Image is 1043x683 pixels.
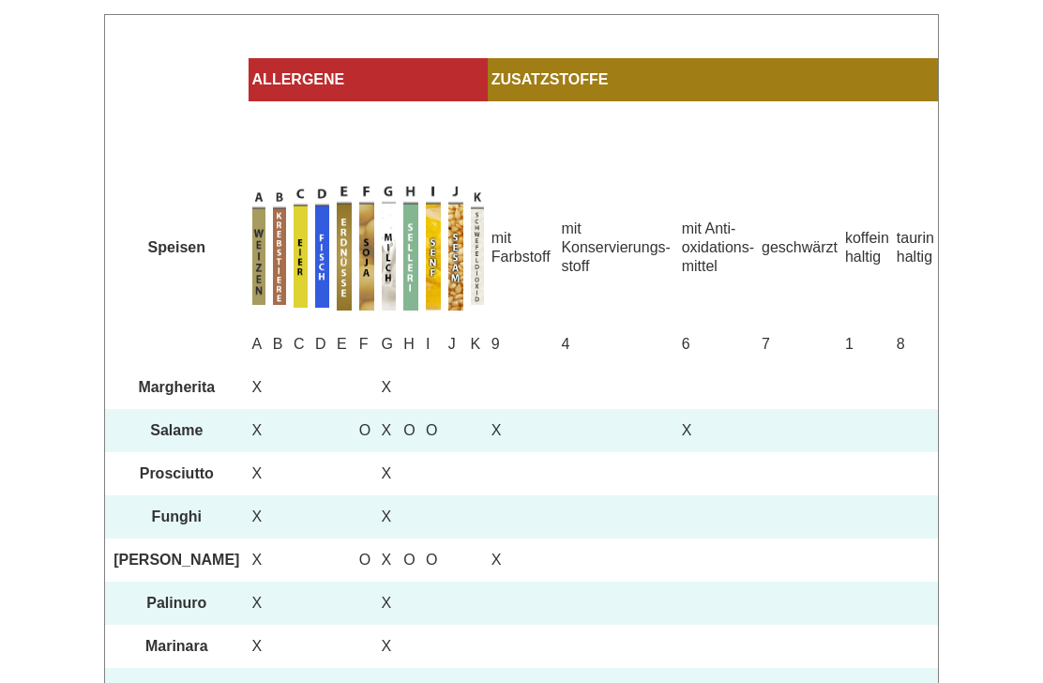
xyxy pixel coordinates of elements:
[378,582,401,625] td: X
[400,539,422,582] td: O
[678,323,758,366] td: 6
[400,409,422,452] td: O
[400,323,422,366] td: H
[488,323,558,366] td: 9
[893,323,939,366] td: 8
[378,323,401,366] td: G
[249,366,269,409] td: X
[557,323,677,366] td: 4
[488,58,939,101] td: ZUSATZSTOFFE
[557,172,677,323] td: mit Konservierungs- stoff
[333,323,355,366] td: E
[269,323,290,366] td: B
[422,323,445,366] td: I
[105,539,249,582] th: [PERSON_NAME]
[378,452,401,495] td: X
[488,409,558,452] td: X
[378,539,401,582] td: X
[311,323,333,366] td: D
[841,323,893,366] td: 1
[355,539,378,582] td: O
[841,172,893,323] td: koffein haltig
[105,495,249,539] th: Funghi
[758,172,841,323] td: geschwärzt
[290,323,311,366] td: C
[488,172,558,323] td: mit Farbstoff
[249,495,269,539] td: X
[105,625,249,668] th: Marinara
[249,452,269,495] td: X
[249,323,269,366] td: A
[249,409,269,452] td: X
[355,323,378,366] td: F
[378,409,401,452] td: X
[422,539,445,582] td: O
[105,582,249,625] th: Palinuro
[105,172,249,323] th: Speisen
[893,172,939,323] td: taurin haltig
[678,409,758,452] td: X
[249,539,269,582] td: X
[422,409,445,452] td: O
[249,58,488,101] td: ALLERGENE
[105,452,249,495] th: Prosciutto
[378,625,401,668] td: X
[467,323,488,366] td: K
[378,495,401,539] td: X
[105,409,249,452] th: Salame
[758,323,841,366] td: 7
[249,582,269,625] td: X
[678,172,758,323] td: mit Anti- oxidations- mittel
[378,366,401,409] td: X
[105,366,249,409] th: Margherita
[249,625,269,668] td: X
[488,539,558,582] td: X
[445,323,467,366] td: J
[355,409,378,452] td: O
